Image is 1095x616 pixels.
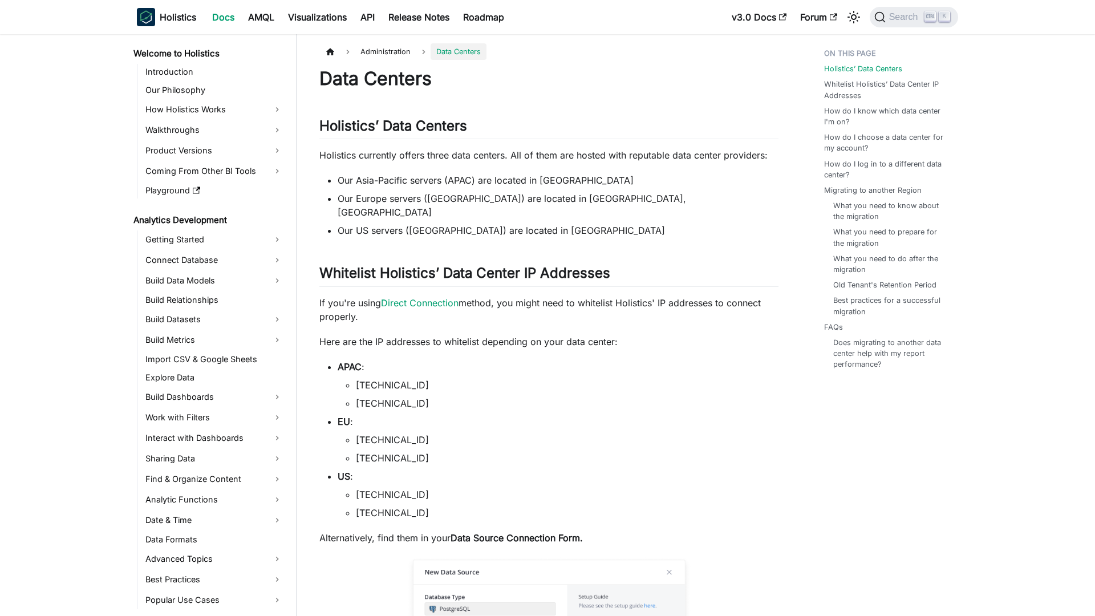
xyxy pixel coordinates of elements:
a: Our Philosophy [142,82,286,98]
a: HolisticsHolistics [137,8,196,26]
img: Holistics [137,8,155,26]
a: Visualizations [281,8,354,26]
li: [TECHNICAL_ID] [356,451,778,465]
a: What you need to prepare for the migration [833,226,947,248]
span: Administration [355,43,416,60]
a: Walkthroughs [142,121,286,139]
b: Holistics [160,10,196,24]
a: Introduction [142,64,286,80]
a: Getting Started [142,230,286,249]
li: [TECHNICAL_ID] [356,506,778,520]
a: Best practices for a successful migration [833,295,947,317]
nav: Breadcrumbs [319,43,778,60]
a: Best Practices [142,570,286,589]
h1: Data Centers [319,67,778,90]
span: Data Centers [431,43,486,60]
a: Whitelist Holistics’ Data Center IP Addresses [824,79,951,100]
a: Analytic Functions [142,491,286,509]
strong: EU [338,416,350,427]
a: Data Formats [142,532,286,548]
a: Find & Organize Content [142,470,286,488]
a: Explore Data [142,370,286,386]
li: : [338,415,778,465]
li: [TECHNICAL_ID] [356,396,778,410]
a: Work with Filters [142,408,286,427]
a: Popular Use Cases [142,591,286,609]
li: [TECHNICAL_ID] [356,378,778,392]
a: Docs [205,8,241,26]
li: : [338,360,778,410]
strong: APAC [338,361,362,372]
p: If you're using method, you might need to whitelist Holistics' IP addresses to connect properly. [319,296,778,323]
a: How Holistics Works [142,100,286,119]
li: Our Asia-Pacific servers (APAC) are located in [GEOGRAPHIC_DATA] [338,173,778,187]
nav: Docs sidebar [125,34,297,616]
a: FAQs [824,322,843,333]
li: [TECHNICAL_ID] [356,488,778,501]
button: Search (Ctrl+K) [870,7,958,27]
a: How do I choose a data center for my account? [824,132,951,153]
a: Direct Connection [381,297,459,309]
a: v3.0 Docs [725,8,793,26]
a: Playground [142,183,286,198]
a: Build Datasets [142,310,286,329]
kbd: K [939,11,950,22]
a: Holistics’ Data Centers [824,63,902,74]
a: Build Relationships [142,292,286,308]
a: Release Notes [382,8,456,26]
a: Interact with Dashboards [142,429,286,447]
h2: Whitelist Holistics’ Data Center IP Addresses [319,265,778,286]
a: How do I know which data center I'm on? [824,106,951,127]
p: Alternatively, find them in your [319,531,778,545]
a: Date & Time [142,511,286,529]
a: Import CSV & Google Sheets [142,351,286,367]
a: Forum [793,8,844,26]
li: Our Europe servers ([GEOGRAPHIC_DATA]) are located in [GEOGRAPHIC_DATA], [GEOGRAPHIC_DATA] [338,192,778,219]
p: Holistics currently offers three data centers. All of them are hosted with reputable data center ... [319,148,778,162]
strong: Data Source Connection Form. [451,532,583,544]
a: Old Tenant's Retention Period [833,279,936,290]
li: [TECHNICAL_ID] [356,433,778,447]
a: Advanced Topics [142,550,286,568]
a: AMQL [241,8,281,26]
a: Migrating to another Region [824,185,922,196]
a: What you need to do after the migration [833,253,947,275]
li: : [338,469,778,520]
a: Build Data Models [142,271,286,290]
li: Our US servers ([GEOGRAPHIC_DATA]) are located in [GEOGRAPHIC_DATA] [338,224,778,237]
span: Search [886,12,925,22]
a: Connect Database [142,251,286,269]
a: Home page [319,43,341,60]
a: Build Metrics [142,331,286,349]
a: Product Versions [142,141,286,160]
a: Build Dashboards [142,388,286,406]
strong: US [338,471,350,482]
p: Here are the IP addresses to whitelist depending on your data center: [319,335,778,348]
a: Coming From Other BI Tools [142,162,286,180]
a: Does migrating to another data center help with my report performance? [833,337,947,370]
button: Switch between dark and light mode (currently light mode) [845,8,863,26]
h2: Holistics’ Data Centers [319,117,778,139]
a: Sharing Data [142,449,286,468]
a: Roadmap [456,8,511,26]
a: API [354,8,382,26]
a: Welcome to Holistics [130,46,286,62]
a: How do I log in to a different data center? [824,159,951,180]
a: Analytics Development [130,212,286,228]
a: What you need to know about the migration [833,200,947,222]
